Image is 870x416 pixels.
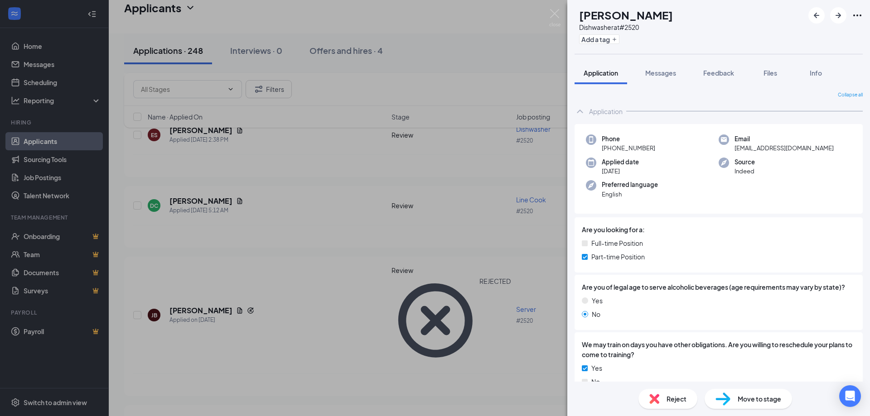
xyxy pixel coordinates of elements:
[592,296,603,306] span: Yes
[584,69,618,77] span: Application
[602,167,639,176] span: [DATE]
[735,167,755,176] span: Indeed
[582,225,645,234] span: Are you looking for a:
[579,23,673,32] div: Dishwasher at #2520
[591,377,600,387] span: No
[838,91,863,99] span: Collapse all
[602,190,658,199] span: English
[579,7,673,23] h1: [PERSON_NAME]
[591,363,602,373] span: Yes
[810,69,822,77] span: Info
[589,107,623,116] div: Application
[575,106,585,117] svg: ChevronUp
[592,309,600,319] span: No
[591,238,643,248] span: Full-time Position
[735,134,834,143] span: Email
[602,158,639,167] span: Applied date
[667,394,686,404] span: Reject
[602,180,658,189] span: Preferred language
[764,69,777,77] span: Files
[738,394,781,404] span: Move to stage
[735,143,834,153] span: [EMAIL_ADDRESS][DOMAIN_NAME]
[591,252,645,262] span: Part-time Position
[703,69,734,77] span: Feedback
[645,69,676,77] span: Messages
[839,385,861,407] div: Open Intercom Messenger
[735,158,755,167] span: Source
[582,282,845,292] span: Are you of legal age to serve alcoholic beverages (age requirements may vary by state)?
[602,143,655,153] span: [PHONE_NUMBER]
[579,34,619,44] button: PlusAdd a tag
[602,134,655,143] span: Phone
[612,37,617,42] svg: Plus
[582,339,855,359] span: We may train on days you have other obligations. Are you willing to reschedule your plans to come...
